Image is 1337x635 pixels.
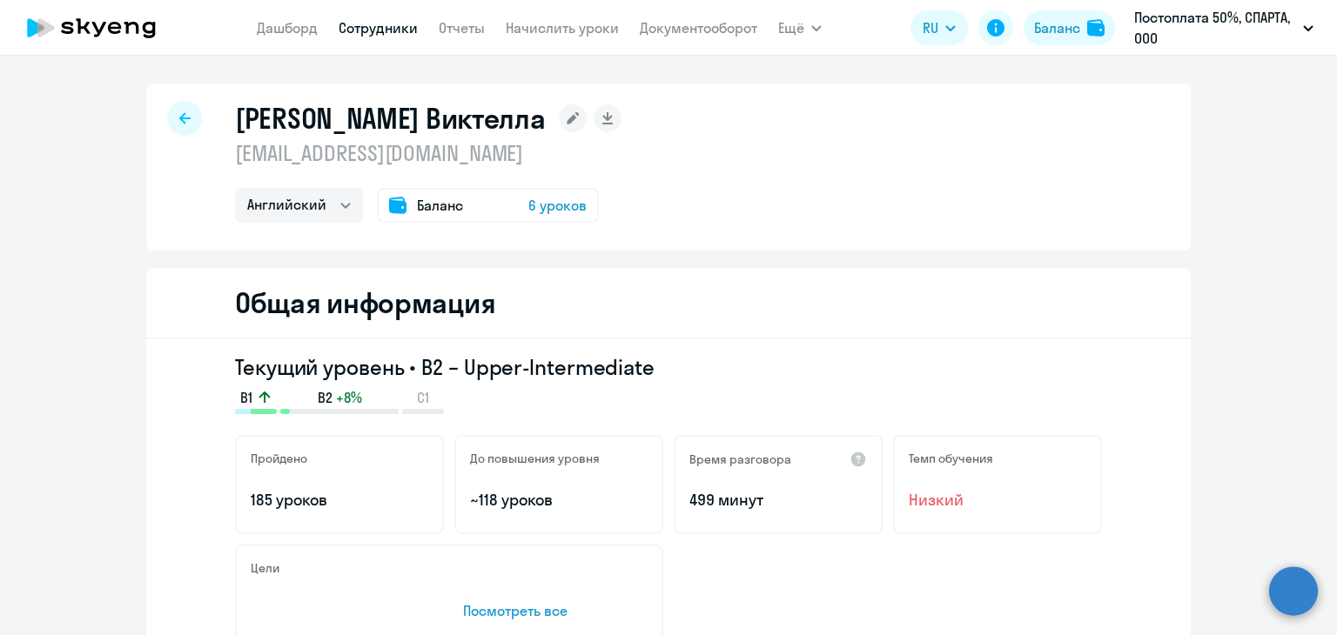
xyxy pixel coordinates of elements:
[336,388,362,407] span: +8%
[909,451,993,466] h5: Темп обучения
[640,19,757,37] a: Документооборот
[689,451,791,467] h5: Время разговора
[506,19,619,37] a: Начислить уроки
[1034,17,1080,38] div: Баланс
[923,17,938,38] span: RU
[1134,7,1296,49] p: Постоплата 50%, СПАРТА, ООО
[689,489,867,511] p: 499 минут
[470,451,600,466] h5: До повышения уровня
[251,451,307,466] h5: Пройдено
[470,489,648,511] p: ~118 уроков
[257,19,318,37] a: Дашборд
[417,195,463,216] span: Баланс
[528,195,587,216] span: 6 уроков
[240,388,252,407] span: B1
[318,388,333,407] span: B2
[251,560,279,576] h5: Цели
[910,10,968,45] button: RU
[909,489,1086,511] span: Низкий
[417,388,429,407] span: C1
[339,19,418,37] a: Сотрудники
[1087,19,1105,37] img: balance
[251,489,428,511] p: 185 уроков
[235,101,545,136] h1: [PERSON_NAME] Виктелла
[778,10,822,45] button: Ещё
[235,285,495,320] h2: Общая информация
[235,353,1102,381] h3: Текущий уровень • B2 – Upper-Intermediate
[439,19,485,37] a: Отчеты
[1024,10,1115,45] button: Балансbalance
[235,139,621,167] p: [EMAIL_ADDRESS][DOMAIN_NAME]
[778,17,804,38] span: Ещё
[463,600,648,621] p: Посмотреть все
[1125,7,1322,49] button: Постоплата 50%, СПАРТА, ООО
